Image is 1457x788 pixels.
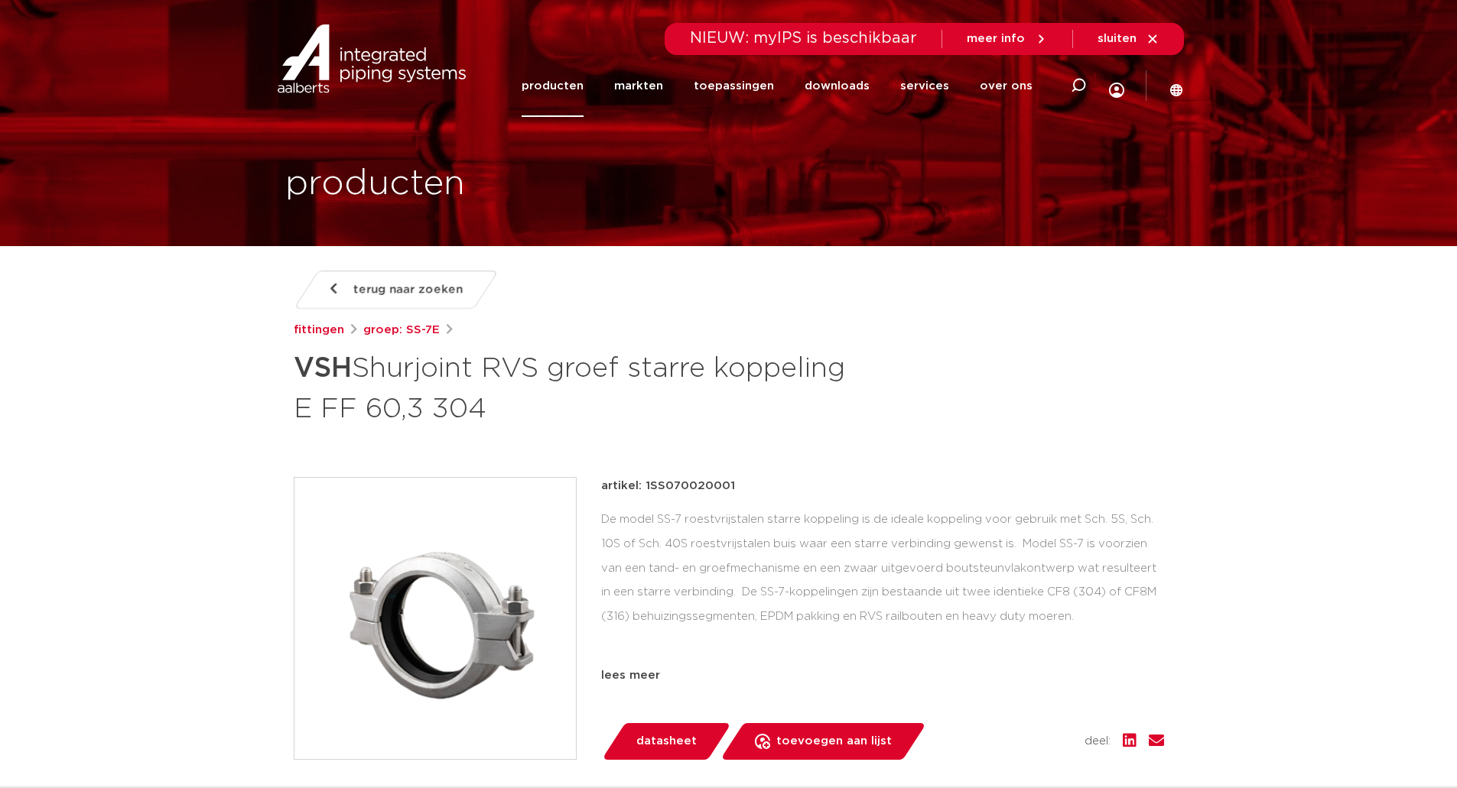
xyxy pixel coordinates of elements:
[1098,33,1137,44] span: sluiten
[601,477,735,495] p: artikel: 1SS070020001
[293,271,498,309] a: terug naar zoeken
[900,55,949,117] a: services
[776,729,892,754] span: toevoegen aan lijst
[614,55,663,117] a: markten
[613,660,1164,709] li: VSH Shurjoint is ideaal te combineren met andere VSH-systemen zoals VSH XPress, VSH SudoPress en ...
[694,55,774,117] a: toepassingen
[601,507,1164,660] div: De model SS-7 roestvrijstalen starre koppeling is de ideale koppeling voor gebruik met Sch. 5S, S...
[1109,50,1124,122] div: my IPS
[522,55,584,117] a: producten
[285,160,465,209] h1: producten
[1085,732,1111,751] span: deel:
[601,666,1164,685] div: lees meer
[294,321,344,339] a: fittingen
[967,33,1025,44] span: meer info
[601,723,731,760] a: datasheet
[294,478,576,759] img: Product Image for VSH Shurjoint RVS groef starre koppeling E FF 60,3 304
[294,355,352,382] strong: VSH
[805,55,870,117] a: downloads
[363,321,440,339] a: groep: SS-7E
[522,55,1033,117] nav: Menu
[980,55,1033,117] a: over ons
[353,277,463,302] span: terug naar zoeken
[294,345,868,428] h1: Shurjoint RVS groef starre koppeling E FF 60,3 304
[690,31,917,46] span: NIEUW: myIPS is beschikbaar
[636,729,697,754] span: datasheet
[967,32,1048,46] a: meer info
[1098,32,1159,46] a: sluiten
